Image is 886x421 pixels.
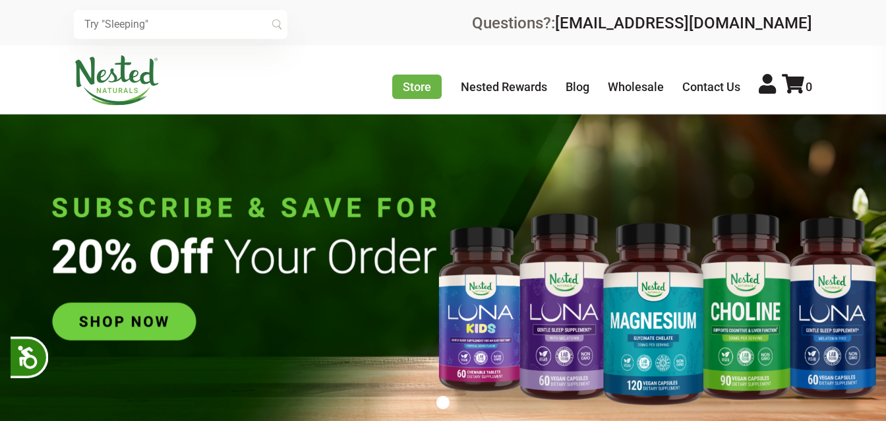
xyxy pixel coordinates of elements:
[392,75,442,99] a: Store
[436,396,450,409] button: 1 of 1
[472,15,812,31] div: Questions?:
[74,10,287,39] input: Try "Sleeping"
[782,80,812,94] a: 0
[682,80,740,94] a: Contact Us
[555,14,812,32] a: [EMAIL_ADDRESS][DOMAIN_NAME]
[74,55,160,106] img: Nested Naturals
[806,80,812,94] span: 0
[608,80,664,94] a: Wholesale
[461,80,547,94] a: Nested Rewards
[566,80,589,94] a: Blog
